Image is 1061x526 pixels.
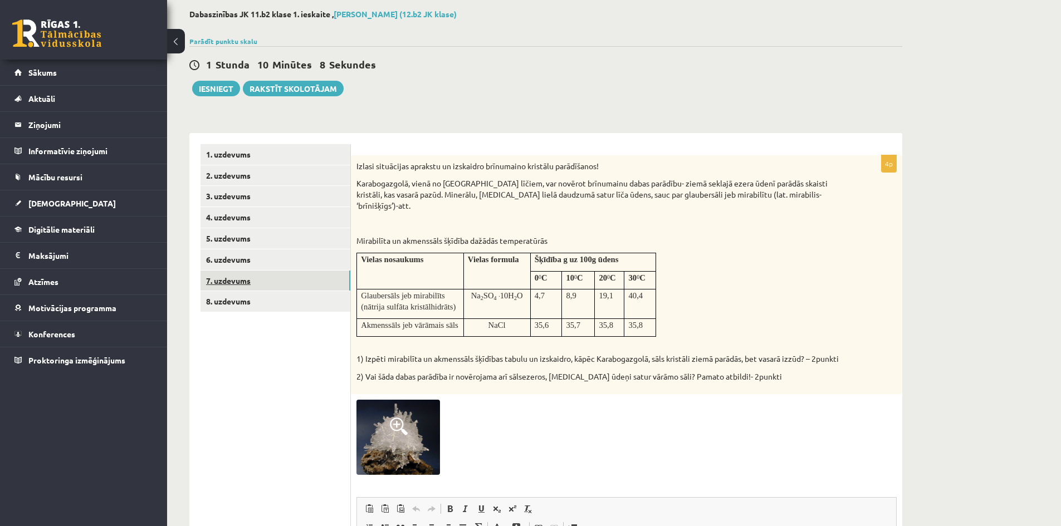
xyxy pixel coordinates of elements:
span: [DEMOGRAPHIC_DATA] [28,198,116,208]
span: 1 [206,58,212,71]
a: Undo (Ctrl+Z) [408,502,424,516]
a: [DEMOGRAPHIC_DATA] [14,190,153,216]
sup: 0 [637,274,639,280]
sub: 2 [514,295,517,301]
a: Sākums [14,60,153,85]
p: Izlasi situācijas aprakstu un izskaidro brīnumaino kristālu parādīšanos! [356,161,841,172]
a: Digitālie materiāli [14,217,153,242]
span: 8 [320,58,325,71]
span: Akmenssāls jeb vārāmais sāls [361,321,458,330]
span: Na SO 10H O [471,291,523,300]
span: Proktoringa izmēģinājums [28,355,125,365]
a: 4. uzdevums [201,207,350,228]
span: Glaubersāls jeb mirabilīts (nātrija sulfāta kristālhidrāts) [361,291,456,312]
a: Motivācijas programma [14,295,153,321]
a: Ziņojumi [14,112,153,137]
a: Paste (Ctrl+V) [361,502,377,516]
span: Digitālie materiāli [28,224,95,234]
legend: Ziņojumi [28,112,153,137]
span: 35,7 [566,321,580,330]
legend: Maksājumi [28,243,153,268]
span: 10 [257,58,268,71]
span: 20 C [599,273,615,282]
a: 6. uzdevums [201,249,350,270]
span: 30 C [629,273,646,282]
a: 5. uzdevums [201,228,350,249]
a: Maksājumi [14,243,153,268]
legend: Informatīvie ziņojumi [28,138,153,164]
a: Paste as plain text (Ctrl+Shift+V) [377,502,393,516]
a: Rakstīt skolotājam [243,81,344,96]
span: 35,8 [599,321,613,330]
a: 7. uzdevums [201,271,350,291]
a: 1. uzdevums [201,144,350,165]
a: Informatīvie ziņojumi [14,138,153,164]
p: Karabogazgolā, vienā no [GEOGRAPHIC_DATA] līčiem, var novērot brīnumainu dabas parādību- ziemā se... [356,178,841,211]
p: 4p [881,155,897,173]
span: 35,8 [629,321,643,330]
span: Minūtes [272,58,312,71]
h2: Dabaszinības JK 11.b2 klase 1. ieskaite , [189,9,902,19]
sub: 2 [481,295,483,301]
span: Aktuāli [28,94,55,104]
span: NaCl [488,321,506,330]
a: Proktoringa izmēģinājums [14,347,153,373]
span: Konferences [28,329,75,339]
span: Motivācijas programma [28,303,116,313]
span: 35,6 [535,321,549,330]
a: [PERSON_NAME] (12.b2 JK klase) [334,9,457,19]
span: 0 C [535,273,547,282]
span: 4,7 [535,291,545,300]
a: Italic (Ctrl+I) [458,502,473,516]
a: Remove Format [520,502,536,516]
a: Parādīt punktu skalu [189,37,257,46]
p: 2) Vai šāda dabas parādība ir novērojama arī sālsezeros, [MEDICAL_DATA] ūdeņi satur vārāmo sāli? ... [356,371,841,382]
span: 10 C [566,273,583,282]
sup: . [498,292,500,298]
a: Underline (Ctrl+U) [473,502,489,516]
a: Rīgas 1. Tālmācības vidusskola [12,19,101,47]
span: Mācību resursi [28,172,82,182]
span: Atzīmes [28,277,58,287]
sup: 0 [539,274,541,280]
a: Mācību resursi [14,164,153,190]
sup: 0 [607,274,610,280]
a: Paste from Word [393,502,408,516]
a: Aktuāli [14,86,153,111]
sup: 0 [574,274,577,280]
span: Sekundes [329,58,376,71]
span: Sākums [28,67,57,77]
a: Superscript [505,502,520,516]
body: Editor, wiswyg-editor-user-answer-47433963071240 [11,11,528,23]
span: Šķīdība g uz 100g ūdens [535,255,619,264]
a: Konferences [14,321,153,347]
span: 40,4 [629,291,643,300]
a: 3. uzdevums [201,186,350,207]
p: Mirabilīta un akmenssāls šķīdība dažādās temperatūrās [356,235,841,247]
img: 1.jpg [356,400,440,475]
sub: 4 [494,295,497,301]
a: Atzīmes [14,269,153,294]
span: 19,1 [599,291,613,300]
a: Redo (Ctrl+Y) [424,502,439,516]
a: 8. uzdevums [201,291,350,312]
span: Vielas formula [468,255,519,264]
span: Vielas nosaukums [361,255,423,264]
a: 2. uzdevums [201,165,350,186]
button: Iesniegt [192,81,240,96]
a: Bold (Ctrl+B) [442,502,458,516]
span: 8,9 [566,291,576,300]
span: Stunda [216,58,250,71]
p: 1) Izpēti mirabilīta un akmenssāls šķīdības tabulu un izskaidro, kāpēc Karabogazgolā, sāls kristā... [356,353,841,365]
a: Subscript [489,502,505,516]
